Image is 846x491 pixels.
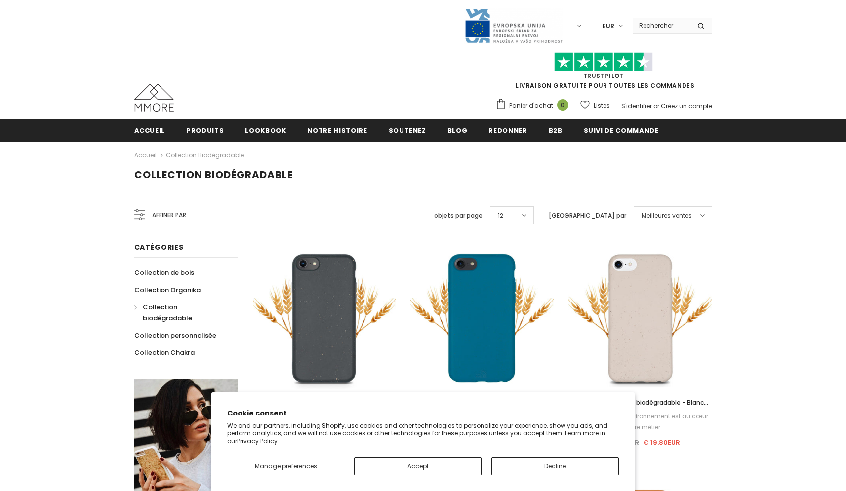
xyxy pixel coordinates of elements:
[621,102,652,110] a: S'identifier
[434,211,483,221] label: objets par page
[134,119,165,141] a: Accueil
[227,408,619,418] h2: Cookie consent
[643,438,680,447] span: € 19.80EUR
[186,126,224,135] span: Produits
[633,18,690,33] input: Search Site
[488,119,527,141] a: Redonner
[549,119,563,141] a: B2B
[554,52,653,72] img: Faites confiance aux étoiles pilotes
[134,331,216,340] span: Collection personnalisée
[495,57,712,90] span: LIVRAISON GRATUITE POUR TOUTES LES COMMANDES
[491,457,619,475] button: Decline
[568,411,712,433] div: La protection de l'environnement est au cœur de notre métier...
[584,126,659,135] span: Suivi de commande
[134,84,174,112] img: Cas MMORE
[464,8,563,44] img: Javni Razpis
[577,398,708,417] span: Coque de portable biodégradable - Blanc naturel
[509,101,553,111] span: Panier d'achat
[186,119,224,141] a: Produits
[488,126,527,135] span: Redonner
[237,437,278,445] a: Privacy Policy
[134,285,201,295] span: Collection Organika
[584,119,659,141] a: Suivi de commande
[549,126,563,135] span: B2B
[227,422,619,445] p: We and our partners, including Shopify, use cookies and other technologies to personalize your ex...
[653,102,659,110] span: or
[557,99,568,111] span: 0
[134,348,195,357] span: Collection Chakra
[580,97,610,114] a: Listes
[389,119,426,141] a: soutenez
[307,126,367,135] span: Notre histoire
[642,211,692,221] span: Meilleures ventes
[134,264,194,281] a: Collection de bois
[227,457,344,475] button: Manage preferences
[447,126,468,135] span: Blog
[594,101,610,111] span: Listes
[134,126,165,135] span: Accueil
[255,462,317,470] span: Manage preferences
[152,210,186,221] span: Affiner par
[245,119,286,141] a: Lookbook
[464,21,563,30] a: Javni Razpis
[549,211,626,221] label: [GEOGRAPHIC_DATA] par
[498,211,503,221] span: 12
[661,102,712,110] a: Créez un compte
[143,302,192,323] span: Collection biodégradable
[603,21,614,31] span: EUR
[447,119,468,141] a: Blog
[245,126,286,135] span: Lookbook
[134,242,184,252] span: Catégories
[495,98,573,113] a: Panier d'achat 0
[568,397,712,408] a: Coque de portable biodégradable - Blanc naturel
[134,281,201,299] a: Collection Organika
[354,457,482,475] button: Accept
[134,327,216,344] a: Collection personnalisée
[134,344,195,361] a: Collection Chakra
[389,126,426,135] span: soutenez
[134,168,293,182] span: Collection biodégradable
[134,299,227,327] a: Collection biodégradable
[166,151,244,159] a: Collection biodégradable
[601,438,639,447] span: € 26.90EUR
[134,150,157,161] a: Accueil
[134,268,194,277] span: Collection de bois
[583,72,624,80] a: TrustPilot
[307,119,367,141] a: Notre histoire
